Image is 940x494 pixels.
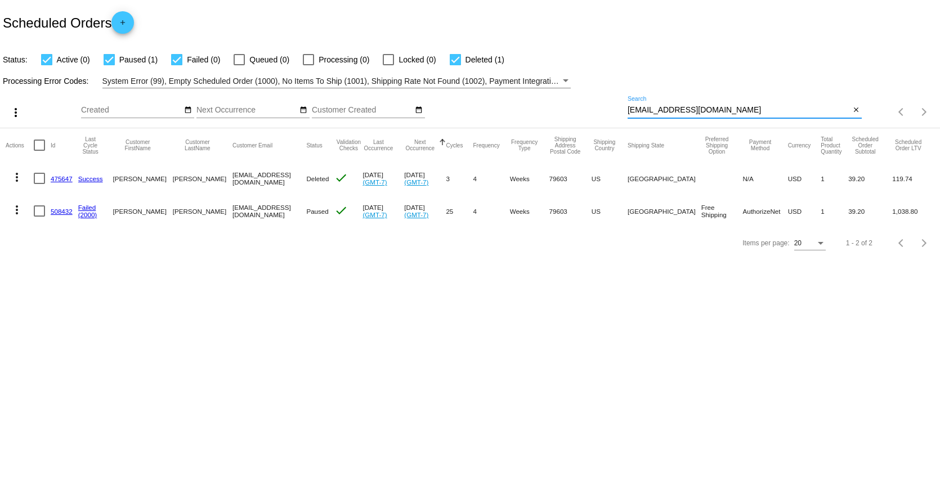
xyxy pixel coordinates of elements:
[742,239,789,247] div: Items per page:
[404,195,446,227] mat-cell: [DATE]
[187,53,220,66] span: Failed (0)
[794,240,826,248] mat-select: Items per page:
[628,195,701,227] mat-cell: [GEOGRAPHIC_DATA]
[446,195,473,227] mat-cell: 25
[3,77,89,86] span: Processing Error Codes:
[173,195,232,227] mat-cell: [PERSON_NAME]
[510,195,549,227] mat-cell: Weeks
[846,239,872,247] div: 1 - 2 of 2
[319,53,369,66] span: Processing (0)
[51,142,55,149] button: Change sorting for Id
[113,162,173,195] mat-cell: [PERSON_NAME]
[306,175,329,182] span: Deleted
[78,175,103,182] a: Success
[510,139,539,151] button: Change sorting for FrequencyType
[628,162,701,195] mat-cell: [GEOGRAPHIC_DATA]
[446,162,473,195] mat-cell: 3
[249,53,289,66] span: Queued (0)
[362,211,387,218] a: (GMT-7)
[119,53,158,66] span: Paused (1)
[312,106,413,115] input: Customer Created
[334,128,362,162] mat-header-cell: Validation Checks
[51,208,73,215] a: 508432
[3,55,28,64] span: Status:
[404,178,428,186] a: (GMT-7)
[173,139,222,151] button: Change sorting for CustomerLastName
[788,195,821,227] mat-cell: USD
[788,142,811,149] button: Change sorting for CurrencyIso
[173,162,232,195] mat-cell: [PERSON_NAME]
[892,162,934,195] mat-cell: 119.74
[821,162,848,195] mat-cell: 1
[306,208,328,215] span: Paused
[10,170,24,184] mat-icon: more_vert
[232,142,272,149] button: Change sorting for CustomerEmail
[299,106,307,115] mat-icon: date_range
[3,11,134,34] h2: Scheduled Orders
[592,139,617,151] button: Change sorting for ShippingCountry
[196,106,298,115] input: Next Occurrence
[850,105,862,116] button: Clear
[9,106,23,119] mat-icon: more_vert
[116,19,129,32] mat-icon: add
[184,106,192,115] mat-icon: date_range
[415,106,423,115] mat-icon: date_range
[362,178,387,186] a: (GMT-7)
[742,195,787,227] mat-cell: AuthorizeNet
[510,162,549,195] mat-cell: Weeks
[404,139,436,151] button: Change sorting for NextOccurrenceUtc
[821,128,848,162] mat-header-cell: Total Product Quantity
[913,232,935,254] button: Next page
[473,142,499,149] button: Change sorting for Frequency
[549,136,581,155] button: Change sorting for ShippingPostcode
[890,232,913,254] button: Previous page
[913,101,935,123] button: Next page
[10,203,24,217] mat-icon: more_vert
[701,195,743,227] mat-cell: Free Shipping
[848,136,882,155] button: Change sorting for Subtotal
[628,142,664,149] button: Change sorting for ShippingState
[78,204,96,211] a: Failed
[892,139,924,151] button: Change sorting for LifetimeValue
[362,162,404,195] mat-cell: [DATE]
[232,195,306,227] mat-cell: [EMAIL_ADDRESS][DOMAIN_NAME]
[592,195,628,227] mat-cell: US
[57,53,90,66] span: Active (0)
[334,171,348,185] mat-icon: check
[473,162,509,195] mat-cell: 4
[113,195,173,227] mat-cell: [PERSON_NAME]
[794,239,802,247] span: 20
[848,195,892,227] mat-cell: 39.20
[852,106,860,115] mat-icon: close
[465,53,504,66] span: Deleted (1)
[446,142,463,149] button: Change sorting for Cycles
[788,162,821,195] mat-cell: USD
[81,106,182,115] input: Created
[742,162,787,195] mat-cell: N/A
[592,162,628,195] mat-cell: US
[701,136,733,155] button: Change sorting for PreferredShippingOption
[113,139,163,151] button: Change sorting for CustomerFirstName
[362,139,394,151] button: Change sorting for LastOccurrenceUtc
[890,101,913,123] button: Previous page
[473,195,509,227] mat-cell: 4
[6,128,34,162] mat-header-cell: Actions
[404,211,428,218] a: (GMT-7)
[628,106,850,115] input: Search
[742,139,777,151] button: Change sorting for PaymentMethod.Type
[362,195,404,227] mat-cell: [DATE]
[334,204,348,217] mat-icon: check
[549,195,592,227] mat-cell: 79603
[102,74,571,88] mat-select: Filter by Processing Error Codes
[51,175,73,182] a: 475647
[821,195,848,227] mat-cell: 1
[892,195,934,227] mat-cell: 1,038.80
[399,53,436,66] span: Locked (0)
[404,162,446,195] mat-cell: [DATE]
[232,162,306,195] mat-cell: [EMAIL_ADDRESS][DOMAIN_NAME]
[549,162,592,195] mat-cell: 79603
[306,142,322,149] button: Change sorting for Status
[78,211,97,218] a: (2000)
[78,136,103,155] button: Change sorting for LastProcessingCycleId
[848,162,892,195] mat-cell: 39.20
